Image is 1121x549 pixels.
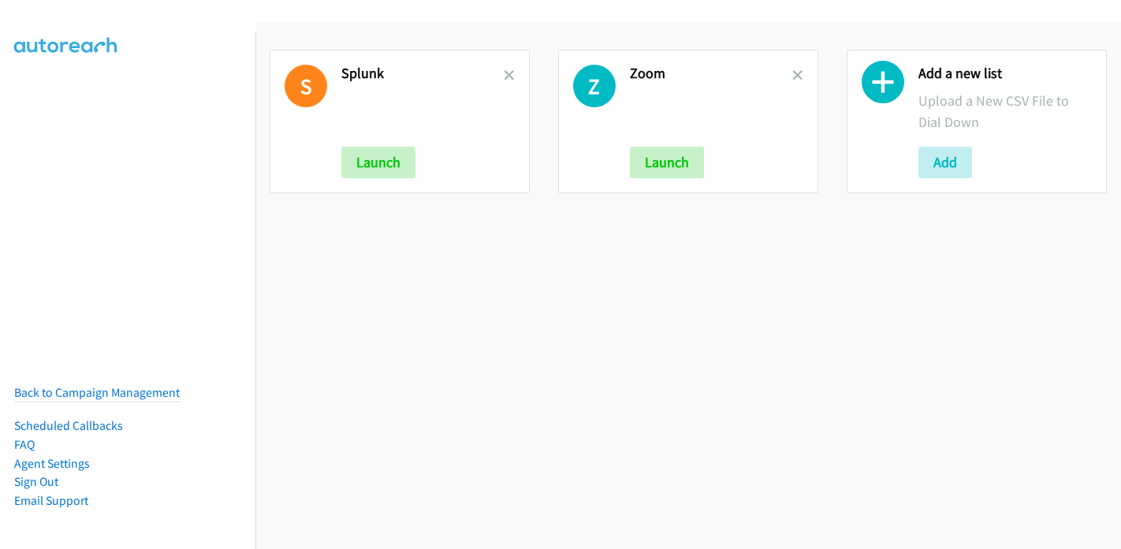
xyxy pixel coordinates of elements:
[918,147,972,178] button: Add
[341,65,504,83] h2: Splunk
[14,385,180,400] a: Back to Campaign Management
[630,147,704,178] button: Launch
[573,65,616,107] h1: Z
[341,147,415,178] button: Launch
[14,418,123,433] a: Scheduled Callbacks
[918,90,1092,133] p: Upload a New CSV File to Dial Down
[14,493,88,508] a: Email Support
[630,65,792,83] h2: Zoom
[918,65,1092,83] h2: Add a new list
[14,437,35,452] a: FAQ
[14,456,90,471] a: Agent Settings
[14,474,58,489] a: Sign Out
[285,65,327,107] h1: S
